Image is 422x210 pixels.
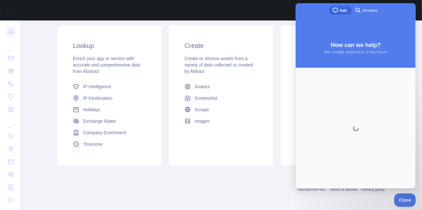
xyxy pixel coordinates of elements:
div: ... [5,38,15,51]
a: Images [182,115,260,127]
a: IP Geolocation [70,92,149,104]
iframe: Help Scout Beacon - Close [394,193,416,207]
a: Phone Validation [294,97,372,109]
span: IP Intelligence [83,83,111,90]
a: Email Reputation [294,86,372,97]
a: Privacy policy [362,187,385,192]
span: Holidays [83,106,100,113]
a: IBAN Validation [294,121,372,132]
div: ... [5,116,15,129]
span: Timezone [83,141,103,147]
span: Exchange Rates [83,118,116,124]
span: Create or retrieve assets from a variety of data collected or created by Abtract [184,56,253,74]
a: Holidays [70,104,149,115]
span: Screenshot [195,95,217,101]
h3: Lookup [73,41,146,50]
h3: Create [184,41,258,50]
a: Scrape [182,104,260,115]
span: Company Enrichment [83,129,126,136]
a: IP Intelligence [70,81,149,92]
span: Scrape [195,106,209,113]
span: Enrich your app or service with accurate and comprehensive data from Abstract [73,56,140,74]
a: Avatars [182,81,260,92]
a: Terms of service [330,187,357,192]
span: IP Geolocation [83,95,113,101]
a: Email Validation [294,74,372,86]
a: Screenshot [182,92,260,104]
a: Timezone [70,138,149,150]
span: Avatars [195,83,210,90]
a: Company Enrichment [70,127,149,138]
a: Exchange Rates [70,115,149,127]
a: VAT Validation [294,109,372,121]
iframe: Help Scout Beacon - Live Chat, Contact Form, and Knowledge Base [296,3,416,189]
span: Images [195,118,209,124]
a: Abstract API Inc. [298,187,326,192]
